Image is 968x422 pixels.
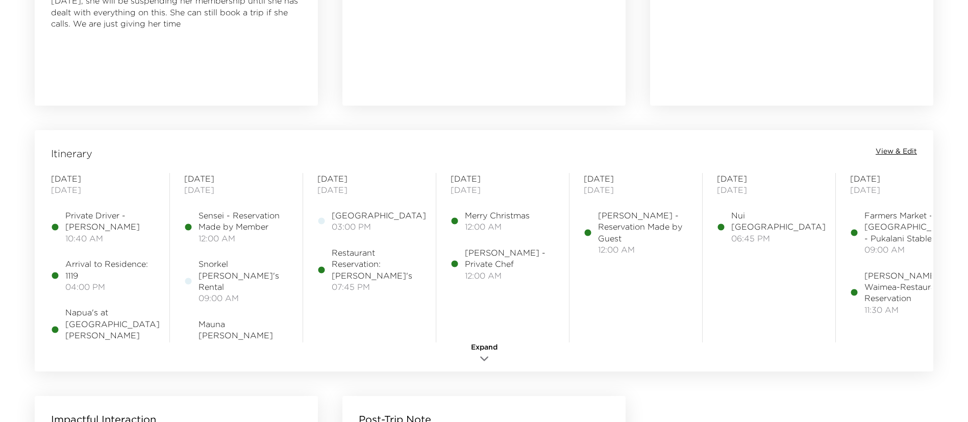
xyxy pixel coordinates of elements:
span: [PERSON_NAME] Waimea-Restaurant Reservation [864,270,954,304]
span: [DATE] [850,184,954,195]
span: Napua's at [GEOGRAPHIC_DATA][PERSON_NAME] [65,307,160,341]
span: Merry Christmas [465,210,530,221]
span: [DATE] [51,173,155,184]
span: [DATE] [317,184,421,195]
span: Private Driver - [PERSON_NAME] [65,210,155,233]
span: 12:00 AM [598,244,688,255]
span: 12:00 AM [465,221,530,232]
span: 03:00 PM [332,221,426,232]
span: [DATE] [317,173,421,184]
span: 09:00 AM [198,292,288,304]
span: 07:45 PM [65,341,160,353]
span: [DATE] [584,184,688,195]
span: [PERSON_NAME] - Private Chef [465,247,555,270]
span: 06:45 PM [731,233,826,244]
span: Expand [471,342,498,353]
span: Mauna [PERSON_NAME] Beach Club - Lounge, Swim, Snorkel, & Walk the Ancient Fishponds! [198,318,288,387]
span: [GEOGRAPHIC_DATA] [332,210,426,221]
span: 12:00 AM [465,270,555,281]
span: [DATE] [184,173,288,184]
span: [DATE] [51,184,155,195]
span: [DATE] [717,173,821,184]
span: 07:45 PM [332,281,421,292]
span: Sensei - Reservation Made by Member [198,210,288,233]
button: Expand [459,342,510,366]
span: 12:00 AM [198,233,288,244]
span: Snorkel [PERSON_NAME]'s Rental [198,258,288,292]
span: [DATE] [717,184,821,195]
span: 10:40 AM [65,233,155,244]
span: [DATE] [451,173,555,184]
span: Arrival to Residence: 1119 [65,258,155,281]
span: 09:00 AM [864,244,959,255]
span: 04:00 PM [65,281,155,292]
span: Nui [GEOGRAPHIC_DATA] [731,210,826,233]
span: [DATE] [184,184,288,195]
span: Restaurant Reservation: [PERSON_NAME]'s [332,247,421,281]
span: [DATE] [850,173,954,184]
span: Itinerary [51,146,92,161]
span: 11:30 AM [864,304,954,315]
button: View & Edit [876,146,917,157]
span: [DATE] [451,184,555,195]
span: [PERSON_NAME] - Reservation Made by Guest [598,210,688,244]
span: [DATE] [584,173,688,184]
span: Farmers Market - [GEOGRAPHIC_DATA] - Pukalani Stables [864,210,959,244]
